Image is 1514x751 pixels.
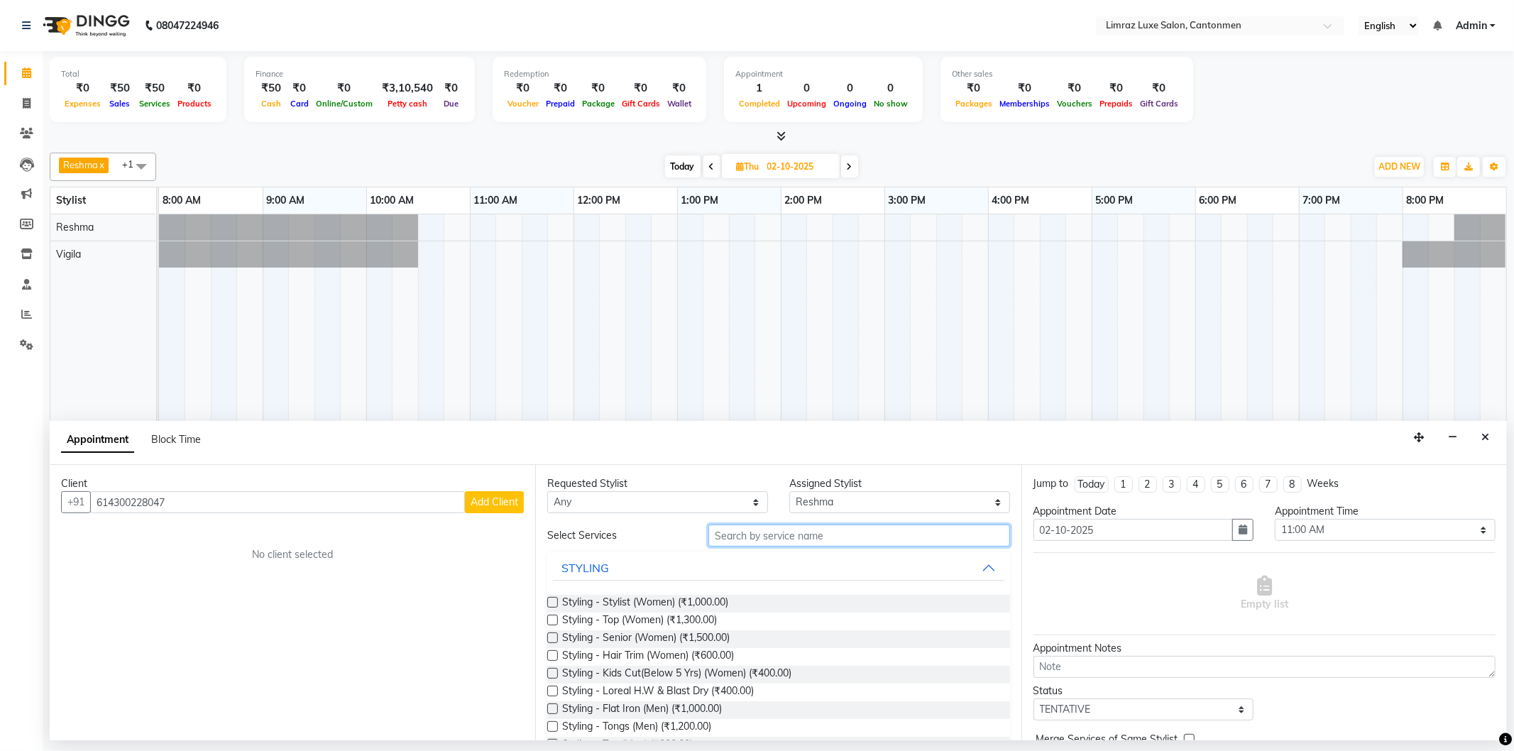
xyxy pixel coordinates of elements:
[1096,80,1136,97] div: ₹0
[735,68,911,80] div: Appointment
[1033,641,1496,656] div: Appointment Notes
[95,547,490,562] div: No client selected
[574,190,625,211] a: 12:00 PM
[63,159,98,170] span: Reshma
[1259,476,1278,493] li: 7
[1300,190,1344,211] a: 7:00 PM
[789,476,1010,491] div: Assigned Stylist
[1307,476,1339,491] div: Weeks
[1033,684,1254,698] div: Status
[367,190,418,211] a: 10:00 AM
[665,155,701,177] span: Today
[618,80,664,97] div: ₹0
[578,80,618,97] div: ₹0
[1211,476,1229,493] li: 5
[312,99,376,109] span: Online/Custom
[678,190,723,211] a: 1:00 PM
[504,68,695,80] div: Redemption
[553,555,1004,581] button: STYLING
[1235,476,1254,493] li: 6
[562,613,717,630] span: Styling - Top (Women) (₹1,300.00)
[1456,18,1487,33] span: Admin
[258,99,285,109] span: Cash
[174,80,215,97] div: ₹0
[1036,732,1178,750] span: Merge Services of Same Stylist
[56,194,86,207] span: Stylist
[562,630,730,648] span: Styling - Senior (Women) (₹1,500.00)
[61,427,134,453] span: Appointment
[735,80,784,97] div: 1
[562,719,711,737] span: Styling - Tongs (Men) (₹1,200.00)
[1053,99,1096,109] span: Vouchers
[1136,99,1182,109] span: Gift Cards
[1375,157,1424,177] button: ADD NEW
[61,68,215,80] div: Total
[1139,476,1157,493] li: 2
[106,99,134,109] span: Sales
[1092,190,1137,211] a: 5:00 PM
[36,6,133,45] img: logo
[1033,519,1234,541] input: yyyy-mm-dd
[122,158,144,170] span: +1
[578,99,618,109] span: Package
[104,80,136,97] div: ₹50
[136,80,174,97] div: ₹50
[56,248,81,261] span: Vigila
[1053,80,1096,97] div: ₹0
[136,99,174,109] span: Services
[174,99,215,109] span: Products
[784,80,830,97] div: 0
[1378,161,1420,172] span: ADD NEW
[1275,504,1496,519] div: Appointment Time
[996,80,1053,97] div: ₹0
[1078,477,1105,492] div: Today
[562,648,734,666] span: Styling - Hair Trim (Women) (₹600.00)
[440,99,462,109] span: Due
[439,80,463,97] div: ₹0
[504,80,542,97] div: ₹0
[90,491,465,513] input: Search by Name/Mobile/Email/Code
[781,190,826,211] a: 2:00 PM
[1283,476,1302,493] li: 8
[465,491,524,513] button: Add Client
[61,491,91,513] button: +91
[1033,476,1069,491] div: Jump to
[733,161,763,172] span: Thu
[989,190,1033,211] a: 4:00 PM
[830,80,870,97] div: 0
[61,80,104,97] div: ₹0
[537,528,698,543] div: Select Services
[61,476,524,491] div: Client
[151,433,201,446] span: Block Time
[1136,80,1182,97] div: ₹0
[156,6,219,45] b: 08047224946
[98,159,104,170] a: x
[1196,190,1241,211] a: 6:00 PM
[830,99,870,109] span: Ongoing
[784,99,830,109] span: Upcoming
[562,666,791,684] span: Styling - Kids Cut(Below 5 Yrs) (Women) (₹400.00)
[1114,476,1133,493] li: 1
[256,80,287,97] div: ₹50
[1096,99,1136,109] span: Prepaids
[561,559,609,576] div: STYLING
[870,80,911,97] div: 0
[664,99,695,109] span: Wallet
[618,99,664,109] span: Gift Cards
[952,68,1182,80] div: Other sales
[1475,427,1496,449] button: Close
[664,80,695,97] div: ₹0
[1163,476,1181,493] li: 3
[735,99,784,109] span: Completed
[708,525,1009,547] input: Search by service name
[562,684,754,701] span: Styling - Loreal H.W & Blast Dry (₹400.00)
[562,595,728,613] span: Styling - Stylist (Women) (₹1,000.00)
[159,190,204,211] a: 8:00 AM
[287,99,312,109] span: Card
[542,99,578,109] span: Prepaid
[376,80,439,97] div: ₹3,10,540
[547,476,768,491] div: Requested Stylist
[61,99,104,109] span: Expenses
[312,80,376,97] div: ₹0
[256,68,463,80] div: Finance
